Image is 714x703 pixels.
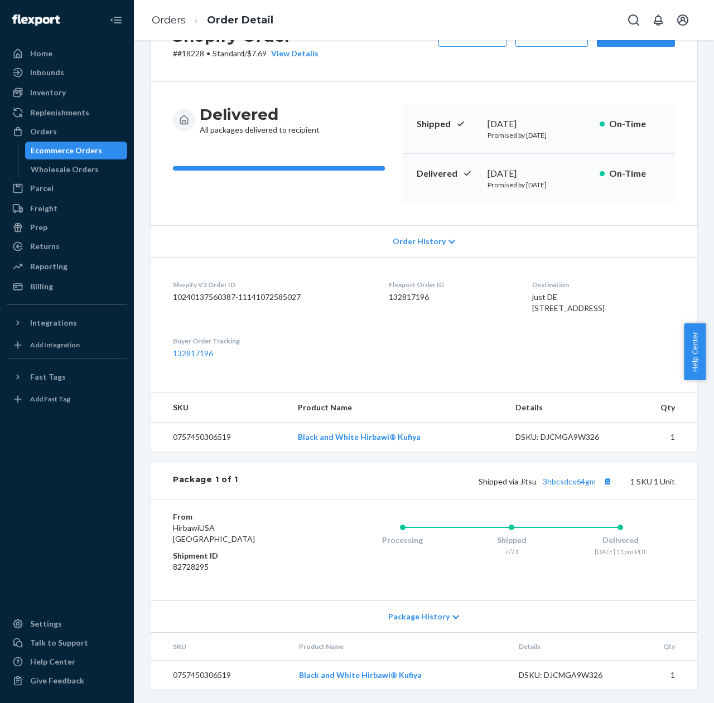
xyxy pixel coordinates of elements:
[488,118,591,130] div: [DATE]
[7,237,127,255] a: Returns
[30,281,53,292] div: Billing
[290,633,510,661] th: Product Name
[479,477,615,486] span: Shipped via Jitsu
[30,222,47,233] div: Prep
[267,48,319,59] button: View Details
[173,292,371,303] dd: 10240137560387-11141072585027
[7,45,127,62] a: Home
[298,432,421,442] a: Black and White Hirbawi® Kufiya
[151,423,289,452] td: 0757450306519
[457,535,566,546] div: Shipped
[7,368,127,386] button: Fast Tags
[173,474,238,488] div: Package 1 of 1
[532,280,675,289] dt: Destination
[7,278,127,295] a: Billing
[600,474,615,488] button: Copy tracking number
[30,618,62,629] div: Settings
[393,236,446,247] span: Order History
[30,637,88,648] div: Talk to Support
[630,633,697,661] th: Qty
[388,611,450,622] span: Package History
[566,535,675,546] div: Delivered
[630,661,697,690] td: 1
[7,219,127,236] a: Prep
[626,423,697,452] td: 1
[30,107,89,118] div: Replenishments
[7,64,127,81] a: Inbounds
[200,104,320,124] h3: Delivered
[105,9,127,31] button: Close Navigation
[7,84,127,101] a: Inventory
[457,547,566,556] div: 7/21
[566,547,675,556] div: [DATE] 11pm PDT
[389,292,514,303] dd: 132817196
[30,126,57,137] div: Orders
[506,393,627,423] th: Details
[31,145,102,156] div: Ecommerce Orders
[7,390,127,408] a: Add Fast Tag
[173,561,303,573] dd: 82728295
[488,167,591,180] div: [DATE]
[30,394,70,404] div: Add Fast Tag
[30,87,66,98] div: Inventory
[173,280,371,289] dt: Shopify V3 Order ID
[7,615,127,633] a: Settings
[623,9,645,31] button: Open Search Box
[488,180,591,190] p: Promised by [DATE]
[609,118,662,130] p: On-Time
[151,661,290,690] td: 0757450306519
[7,258,127,275] a: Reporting
[510,633,630,661] th: Details
[173,523,255,544] span: HirbawiUSA [GEOGRAPHIC_DATA]
[389,280,514,289] dt: Flexport Order ID
[173,550,303,561] dt: Shipment ID
[25,142,128,159] a: Ecommerce Orders
[7,634,127,652] a: Talk to Support
[31,164,99,175] div: Wholesale Orders
[30,183,54,194] div: Parcel
[173,48,319,59] p: # #18228 / $7.69
[173,336,371,346] dt: Buyer Order Tracking
[151,633,290,661] th: SKU
[7,180,127,197] a: Parcel
[417,167,479,180] p: Delivered
[519,670,621,681] div: DSKU: DJCMGA9W326
[143,4,282,37] ol: breadcrumbs
[515,432,618,443] div: DSKU: DJCMGA9W326
[152,14,186,26] a: Orders
[30,656,75,667] div: Help Center
[173,348,213,358] a: 132817196
[30,67,64,78] div: Inbounds
[609,167,662,180] p: On-Time
[7,653,127,671] a: Help Center
[30,203,57,214] div: Freight
[25,161,128,178] a: Wholesale Orders
[213,49,244,58] span: Standard
[532,292,605,313] span: just DE [STREET_ADDRESS]
[173,511,303,522] dt: From
[30,261,67,272] div: Reporting
[684,323,706,380] button: Help Center
[206,49,210,58] span: •
[299,670,422,680] a: Black and White Hirbawi® Kufiya
[238,474,675,488] div: 1 SKU 1 Unit
[488,130,591,140] p: Promised by [DATE]
[207,14,273,26] a: Order Detail
[289,393,506,423] th: Product Name
[7,104,127,122] a: Replenishments
[647,9,669,31] button: Open notifications
[7,123,127,140] a: Orders
[30,317,77,328] div: Integrations
[543,477,596,486] a: 3hbcsdcx64gm
[30,371,66,382] div: Fast Tags
[30,675,84,686] div: Give Feedback
[7,314,127,332] button: Integrations
[30,340,80,350] div: Add Integration
[151,393,289,423] th: SKU
[30,241,60,252] div: Returns
[417,118,479,130] p: Shipped
[7,200,127,217] a: Freight
[7,672,127,690] button: Give Feedback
